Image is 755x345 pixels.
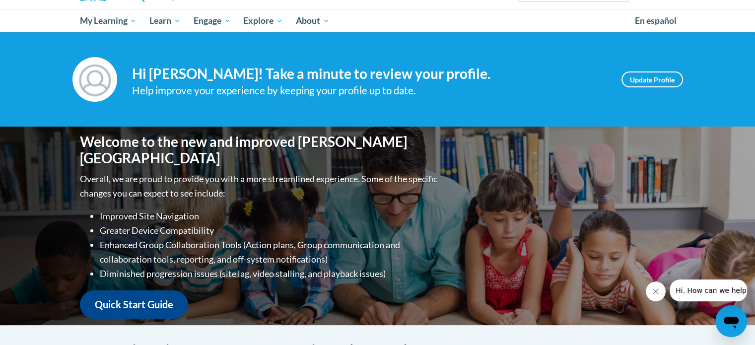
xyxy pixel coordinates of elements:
span: Explore [243,15,283,27]
a: Quick Start Guide [80,290,188,319]
iframe: Button to launch messaging window [715,305,747,337]
span: About [296,15,330,27]
a: My Learning [73,9,143,32]
li: Diminished progression issues (site lag, video stalling, and playback issues) [100,267,440,281]
p: Overall, we are proud to provide you with a more streamlined experience. Some of the specific cha... [80,172,440,201]
span: Learn [149,15,181,27]
a: Engage [187,9,237,32]
li: Enhanced Group Collaboration Tools (Action plans, Group communication and collaboration tools, re... [100,238,440,267]
li: Improved Site Navigation [100,209,440,223]
h1: Welcome to the new and improved [PERSON_NAME][GEOGRAPHIC_DATA] [80,134,440,167]
a: Update Profile [621,71,683,87]
span: Engage [194,15,231,27]
div: Help improve your experience by keeping your profile up to date. [132,82,607,99]
li: Greater Device Compatibility [100,223,440,238]
a: En español [628,10,683,31]
h4: Hi [PERSON_NAME]! Take a minute to review your profile. [132,66,607,82]
a: Explore [237,9,289,32]
span: My Learning [79,15,137,27]
span: Hi. How can we help? [6,7,80,15]
span: En español [635,15,677,26]
a: Learn [143,9,187,32]
iframe: Message from company [670,279,747,301]
img: Profile Image [72,57,117,102]
a: About [289,9,336,32]
div: Main menu [65,9,690,32]
iframe: Close message [646,281,666,301]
